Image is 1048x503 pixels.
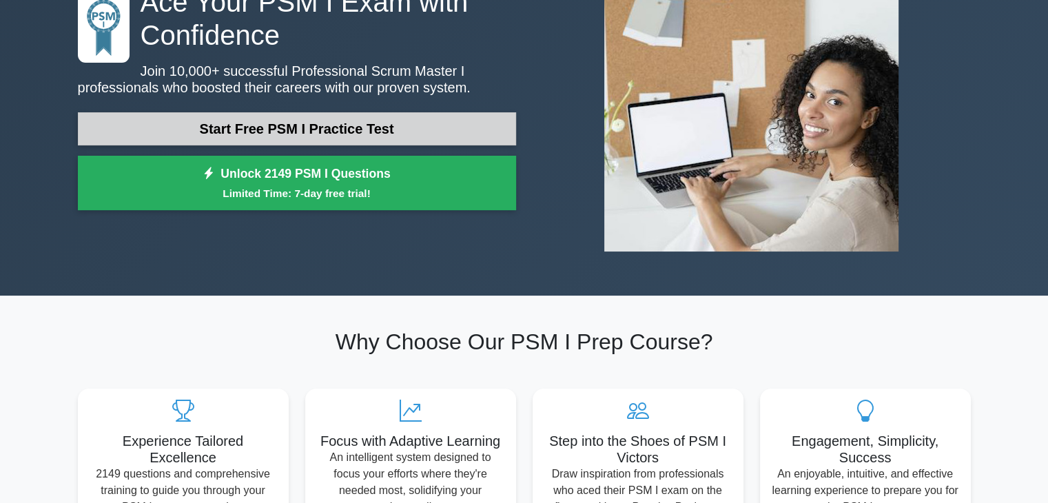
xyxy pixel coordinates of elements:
[95,185,499,201] small: Limited Time: 7-day free trial!
[771,433,960,466] h5: Engagement, Simplicity, Success
[316,433,505,449] h5: Focus with Adaptive Learning
[544,433,732,466] h5: Step into the Shoes of PSM I Victors
[78,112,516,145] a: Start Free PSM I Practice Test
[78,63,516,96] p: Join 10,000+ successful Professional Scrum Master I professionals who boosted their careers with ...
[78,329,971,355] h2: Why Choose Our PSM I Prep Course?
[89,433,278,466] h5: Experience Tailored Excellence
[78,156,516,211] a: Unlock 2149 PSM I QuestionsLimited Time: 7-day free trial!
